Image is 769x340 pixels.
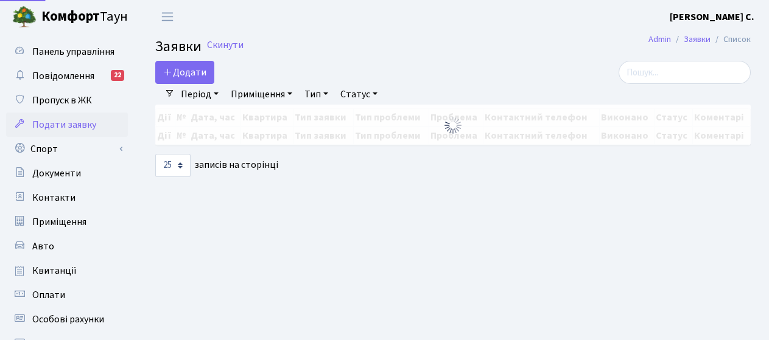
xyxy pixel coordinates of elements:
[711,33,751,46] li: Список
[6,283,128,307] a: Оплати
[670,10,754,24] a: [PERSON_NAME] С.
[41,7,128,27] span: Таун
[32,191,75,204] span: Контакти
[152,7,183,27] button: Переключити навігацію
[6,40,128,64] a: Панель управління
[32,313,104,326] span: Особові рахунки
[41,7,100,26] b: Комфорт
[12,5,37,29] img: logo.png
[6,258,128,283] a: Квитанції
[155,154,191,177] select: записів на сторінці
[6,234,128,258] a: Авто
[6,307,128,331] a: Особові рахунки
[176,84,223,105] a: Період
[619,61,751,84] input: Пошук...
[155,36,202,57] span: Заявки
[6,210,128,234] a: Приміщення
[684,33,711,46] a: Заявки
[630,27,769,52] nav: breadcrumb
[163,66,206,79] span: Додати
[6,137,128,161] a: Спорт
[6,64,128,88] a: Повідомлення22
[32,94,92,107] span: Пропуск в ЖК
[226,84,297,105] a: Приміщення
[6,113,128,137] a: Подати заявку
[335,84,382,105] a: Статус
[32,118,96,131] span: Подати заявку
[648,33,671,46] a: Admin
[32,288,65,302] span: Оплати
[111,70,124,81] div: 22
[207,40,244,51] a: Скинути
[32,69,94,83] span: Повідомлення
[300,84,333,105] a: Тип
[32,167,81,180] span: Документи
[155,61,214,84] a: Додати
[32,264,77,277] span: Квитанції
[32,215,86,229] span: Приміщення
[6,186,128,210] a: Контакти
[32,45,114,58] span: Панель управління
[6,161,128,186] a: Документи
[155,154,278,177] label: записів на сторінці
[443,116,463,135] img: Обробка...
[6,88,128,113] a: Пропуск в ЖК
[32,240,54,253] span: Авто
